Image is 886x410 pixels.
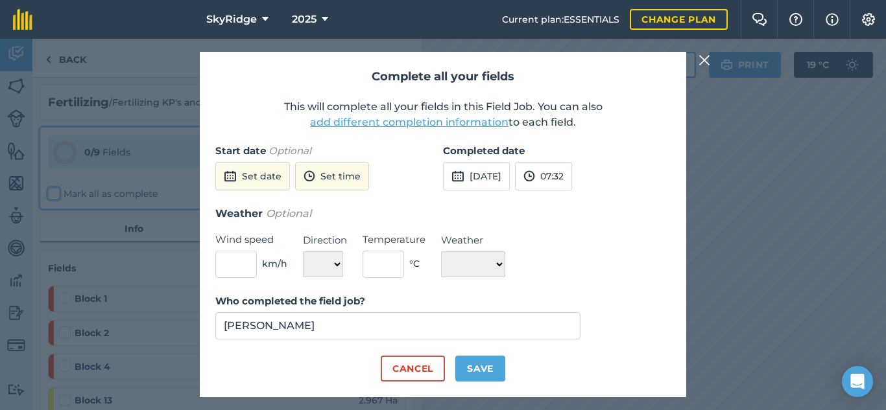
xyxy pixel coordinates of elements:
label: Temperature [363,232,425,247]
label: Wind speed [215,232,287,247]
span: SkyRidge [206,12,257,27]
button: Set time [295,162,369,190]
a: Change plan [630,9,728,30]
img: fieldmargin Logo [13,9,32,30]
strong: Who completed the field job? [215,295,365,307]
em: Optional [269,144,311,157]
label: Direction [303,233,347,248]
div: Open Intercom Messenger [842,366,873,397]
h2: Complete all your fields [215,67,671,86]
img: svg+xml;base64,PD94bWwgdmVyc2lvbj0iMS4wIiBlbmNvZGluZz0idXRmLTgiPz4KPCEtLSBHZW5lcmF0b3I6IEFkb2JlIE... [451,168,464,184]
em: Optional [266,207,311,220]
button: Save [455,356,505,382]
img: svg+xml;base64,PD94bWwgdmVyc2lvbj0iMS4wIiBlbmNvZGluZz0idXRmLTgiPz4KPCEtLSBHZW5lcmF0b3I6IEFkb2JlIE... [304,168,315,184]
img: A question mark icon [788,13,804,26]
span: Current plan : ESSENTIALS [502,12,619,27]
strong: Start date [215,144,266,157]
img: svg+xml;base64,PD94bWwgdmVyc2lvbj0iMS4wIiBlbmNvZGluZz0idXRmLTgiPz4KPCEtLSBHZW5lcmF0b3I6IEFkb2JlIE... [224,168,237,184]
span: km/h [262,256,287,271]
img: svg+xml;base64,PHN2ZyB4bWxucz0iaHR0cDovL3d3dy53My5vcmcvMjAwMC9zdmciIHdpZHRoPSIyMiIgaGVpZ2h0PSIzMC... [699,52,710,68]
img: svg+xml;base64,PD94bWwgdmVyc2lvbj0iMS4wIiBlbmNvZGluZz0idXRmLTgiPz4KPCEtLSBHZW5lcmF0b3I6IEFkb2JlIE... [523,168,535,184]
span: ° C [409,256,420,271]
p: This will complete all your fields in this Field Job. You can also to each field. [215,99,671,130]
img: svg+xml;base64,PHN2ZyB4bWxucz0iaHR0cDovL3d3dy53My5vcmcvMjAwMC9zdmciIHdpZHRoPSIxNyIgaGVpZ2h0PSIxNy... [826,12,839,27]
h3: Weather [215,205,671,222]
img: A cog icon [861,13,876,26]
button: [DATE] [443,162,510,190]
label: Weather [441,233,505,248]
img: Two speech bubbles overlapping with the left bubble in the forefront [752,13,767,26]
strong: Completed date [443,144,525,157]
button: add different completion information [310,115,509,130]
span: 2025 [292,12,317,27]
button: Cancel [381,356,445,382]
button: Set date [215,162,290,190]
button: 07:32 [515,162,572,190]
